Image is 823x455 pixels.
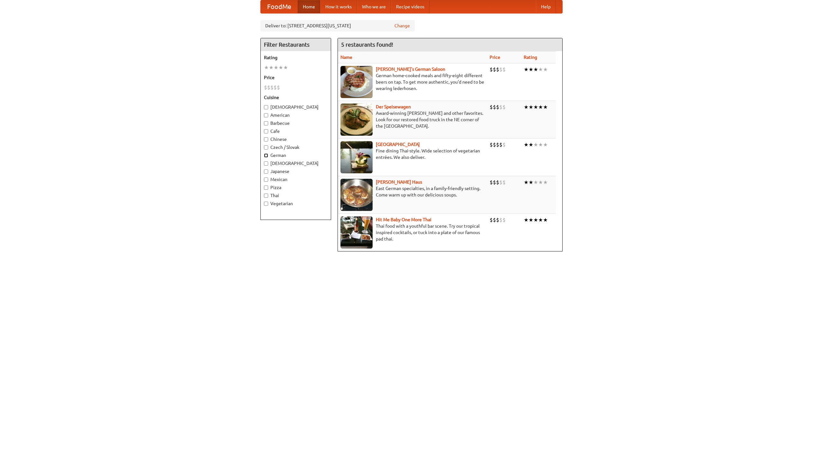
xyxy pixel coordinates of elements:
li: ★ [269,64,274,71]
a: Der Speisewagen [376,104,411,109]
label: German [264,152,328,159]
li: ★ [543,141,548,148]
label: Czech / Slovak [264,144,328,150]
p: German home-cooked meals and fifty-eight different beers on tap. To get more authentic, you'd nee... [340,72,484,92]
a: Price [490,55,500,60]
li: $ [496,104,499,111]
a: FoodMe [261,0,298,13]
li: ★ [538,66,543,73]
li: ★ [533,141,538,148]
label: Cafe [264,128,328,134]
a: Help [536,0,556,13]
li: $ [499,141,502,148]
li: $ [270,84,274,91]
li: $ [502,179,506,186]
h5: Rating [264,54,328,61]
div: Deliver to: [STREET_ADDRESS][US_STATE] [260,20,415,32]
li: $ [490,216,493,223]
li: $ [499,216,502,223]
label: [DEMOGRAPHIC_DATA] [264,104,328,110]
li: ★ [529,104,533,111]
a: Change [394,23,410,29]
li: $ [496,179,499,186]
li: ★ [529,66,533,73]
li: $ [490,141,493,148]
label: Thai [264,192,328,199]
li: $ [277,84,280,91]
li: $ [499,179,502,186]
li: ★ [524,66,529,73]
li: ★ [538,216,543,223]
li: ★ [529,216,533,223]
a: [GEOGRAPHIC_DATA] [376,142,420,147]
input: [DEMOGRAPHIC_DATA] [264,105,268,109]
input: [DEMOGRAPHIC_DATA] [264,161,268,166]
li: $ [490,179,493,186]
li: $ [493,216,496,223]
li: $ [267,84,270,91]
p: Fine dining Thai-style. Wide selection of vegetarian entrées. We also deliver. [340,148,484,160]
h5: Cuisine [264,94,328,101]
li: ★ [529,141,533,148]
li: ★ [524,104,529,111]
label: American [264,112,328,118]
p: Thai food with a youthful bar scene. Try our tropical inspired cocktails, or tuck into a plate of... [340,223,484,242]
input: Cafe [264,129,268,133]
img: esthers.jpg [340,66,373,98]
img: babythai.jpg [340,216,373,249]
li: $ [496,66,499,73]
input: American [264,113,268,117]
input: Czech / Slovak [264,145,268,150]
li: ★ [543,66,548,73]
li: ★ [538,141,543,148]
a: Hit Me Baby One More Thai [376,217,431,222]
li: $ [502,216,506,223]
a: [PERSON_NAME]'s German Saloon [376,67,445,72]
li: ★ [533,66,538,73]
li: $ [496,216,499,223]
li: $ [264,84,267,91]
a: [PERSON_NAME] Haus [376,179,422,185]
li: ★ [524,216,529,223]
li: $ [490,104,493,111]
a: Home [298,0,320,13]
a: Name [340,55,352,60]
li: $ [496,141,499,148]
label: Chinese [264,136,328,142]
li: $ [493,141,496,148]
a: Who we are [357,0,391,13]
input: German [264,153,268,158]
li: $ [499,104,502,111]
h4: Filter Restaurants [261,38,331,51]
li: ★ [538,179,543,186]
li: $ [493,104,496,111]
li: $ [490,66,493,73]
input: Barbecue [264,121,268,125]
h5: Price [264,74,328,81]
li: $ [502,66,506,73]
ng-pluralize: 5 restaurants found! [341,41,393,48]
li: ★ [278,64,283,71]
img: satay.jpg [340,141,373,173]
li: ★ [264,64,269,71]
li: ★ [543,179,548,186]
label: Barbecue [264,120,328,126]
input: Mexican [264,177,268,182]
li: ★ [283,64,288,71]
label: Japanese [264,168,328,175]
img: speisewagen.jpg [340,104,373,136]
label: Pizza [264,184,328,191]
a: Rating [524,55,537,60]
li: ★ [543,216,548,223]
a: How it works [320,0,357,13]
p: Award-winning [PERSON_NAME] and other favorites. Look for our restored food truck in the NE corne... [340,110,484,129]
li: $ [493,66,496,73]
label: Vegetarian [264,200,328,207]
li: ★ [529,179,533,186]
label: [DEMOGRAPHIC_DATA] [264,160,328,167]
input: Pizza [264,186,268,190]
a: Recipe videos [391,0,430,13]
